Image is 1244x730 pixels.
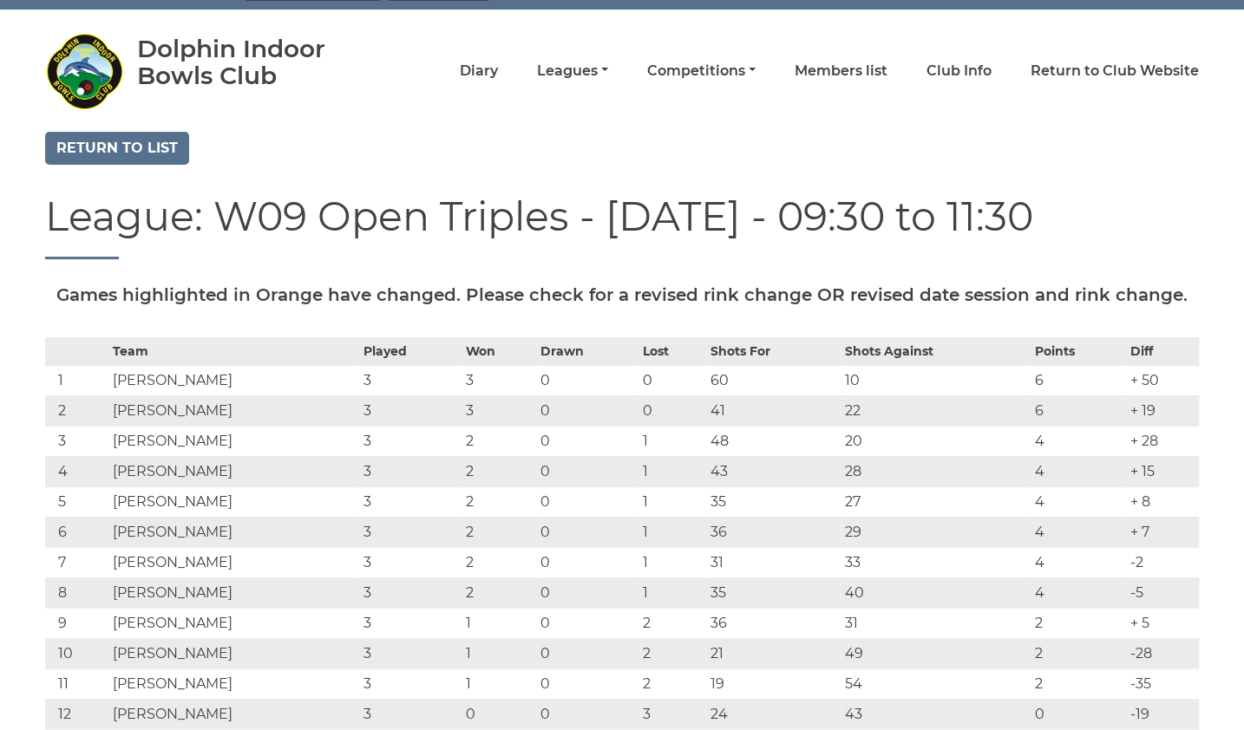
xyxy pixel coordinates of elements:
td: 21 [706,638,841,668]
a: Club Info [926,62,992,81]
td: -5 [1126,577,1199,608]
td: 1 [462,638,536,668]
td: 2 [638,638,706,668]
h1: League: W09 Open Triples - [DATE] - 09:30 to 11:30 [45,195,1199,259]
td: 20 [841,426,1031,456]
td: 3 [359,547,462,577]
td: 22 [841,395,1031,426]
td: 1 [462,668,536,699]
td: 2 [638,668,706,699]
td: 3 [359,456,462,486]
td: [PERSON_NAME] [108,395,359,426]
td: 43 [841,699,1031,729]
td: [PERSON_NAME] [108,426,359,456]
td: + 50 [1126,365,1199,395]
td: -35 [1126,668,1199,699]
td: 0 [638,365,706,395]
td: 3 [359,365,462,395]
td: [PERSON_NAME] [108,668,359,699]
td: 40 [841,577,1031,608]
td: 3 [359,486,462,517]
td: 0 [536,365,638,395]
td: 4 [1031,547,1126,577]
td: 3 [462,395,536,426]
td: 3 [359,395,462,426]
td: [PERSON_NAME] [108,577,359,608]
td: 48 [706,426,841,456]
th: Team [108,337,359,365]
td: 2 [1031,608,1126,638]
td: 0 [536,426,638,456]
td: -28 [1126,638,1199,668]
td: 2 [462,517,536,547]
td: 27 [841,486,1031,517]
td: 49 [841,638,1031,668]
td: 1 [638,456,706,486]
td: [PERSON_NAME] [108,699,359,729]
td: 0 [536,395,638,426]
td: 3 [359,668,462,699]
td: 6 [45,517,108,547]
th: Shots For [706,337,841,365]
td: 31 [841,608,1031,638]
td: 11 [45,668,108,699]
td: 4 [1031,456,1126,486]
td: 2 [462,577,536,608]
td: + 8 [1126,486,1199,517]
a: Diary [460,62,498,81]
td: 10 [841,365,1031,395]
th: Lost [638,337,706,365]
td: 7 [45,547,108,577]
td: 0 [638,395,706,426]
td: 33 [841,547,1031,577]
img: Dolphin Indoor Bowls Club [45,32,123,110]
td: 9 [45,608,108,638]
td: 54 [841,668,1031,699]
th: Diff [1126,337,1199,365]
td: 4 [1031,517,1126,547]
td: 6 [1031,365,1126,395]
td: 0 [536,517,638,547]
td: + 15 [1126,456,1199,486]
td: 35 [706,577,841,608]
td: 1 [638,486,706,517]
td: 1 [638,517,706,547]
td: 3 [638,699,706,729]
td: 3 [359,517,462,547]
td: 12 [45,699,108,729]
td: 0 [536,699,638,729]
td: 4 [1031,426,1126,456]
td: 24 [706,699,841,729]
td: [PERSON_NAME] [108,638,359,668]
td: 2 [462,486,536,517]
td: 3 [359,577,462,608]
td: 41 [706,395,841,426]
td: 29 [841,517,1031,547]
th: Played [359,337,462,365]
td: 0 [536,456,638,486]
td: 2 [462,456,536,486]
a: Leagues [537,62,608,81]
td: 3 [359,608,462,638]
h5: Games highlighted in Orange have changed. Please check for a revised rink change OR revised date ... [45,285,1199,304]
td: 10 [45,638,108,668]
td: [PERSON_NAME] [108,456,359,486]
td: 35 [706,486,841,517]
th: Shots Against [841,337,1031,365]
td: 3 [462,365,536,395]
td: 0 [536,486,638,517]
a: Competitions [647,62,756,81]
td: 3 [359,699,462,729]
td: 31 [706,547,841,577]
td: 2 [462,547,536,577]
td: 3 [359,426,462,456]
td: 0 [462,699,536,729]
td: 1 [638,426,706,456]
td: [PERSON_NAME] [108,547,359,577]
td: 60 [706,365,841,395]
a: Return to list [45,132,189,165]
td: 6 [1031,395,1126,426]
td: 2 [1031,668,1126,699]
td: 36 [706,517,841,547]
a: Return to Club Website [1031,62,1199,81]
